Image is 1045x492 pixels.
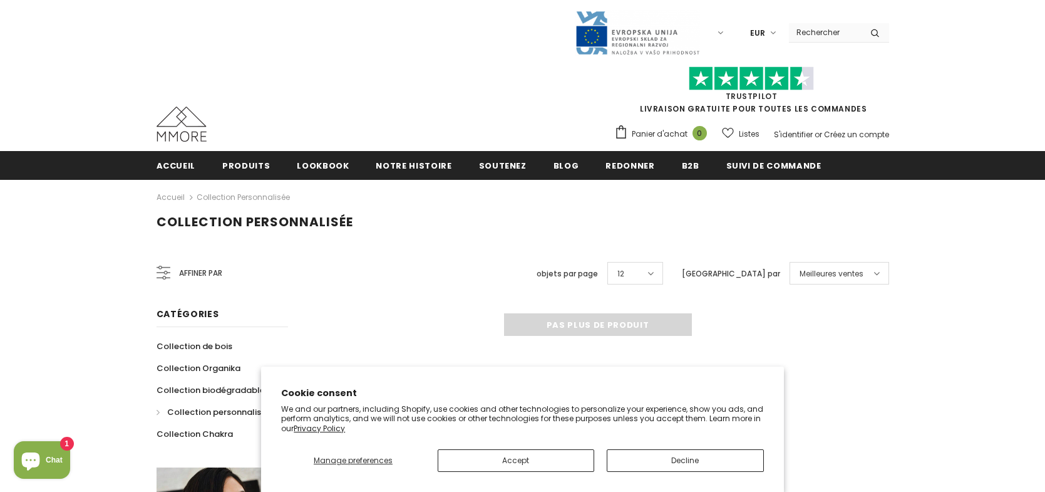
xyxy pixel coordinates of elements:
a: Créez un compte [824,129,889,140]
a: Notre histoire [376,151,451,179]
img: Faites confiance aux étoiles pilotes [689,66,814,91]
a: Collection Organika [157,357,240,379]
a: Privacy Policy [294,423,345,434]
a: B2B [682,151,699,179]
span: Redonner [605,160,654,172]
a: Blog [553,151,579,179]
img: Javni Razpis [575,10,700,56]
a: Javni Razpis [575,27,700,38]
a: Lookbook [297,151,349,179]
span: Collection personnalisée [157,213,353,231]
a: S'identifier [774,129,813,140]
span: 12 [617,268,624,280]
span: Catégories [157,308,219,320]
button: Decline [607,449,764,472]
inbox-online-store-chat: Shopify online store chat [10,441,74,482]
input: Search Site [789,23,861,41]
a: Suivi de commande [726,151,821,179]
span: Accueil [157,160,196,172]
span: Notre histoire [376,160,451,172]
a: TrustPilot [726,91,778,102]
a: Collection personnalisée [157,401,271,423]
label: [GEOGRAPHIC_DATA] par [682,268,780,280]
span: or [815,129,822,140]
span: LIVRAISON GRATUITE POUR TOUTES LES COMMANDES [614,72,889,114]
span: Suivi de commande [726,160,821,172]
button: Accept [438,449,595,472]
span: Panier d'achat [632,128,687,140]
a: Panier d'achat 0 [614,125,713,144]
button: Manage preferences [281,449,425,472]
a: Accueil [157,190,185,205]
span: Collection biodégradable [157,384,265,396]
p: We and our partners, including Shopify, use cookies and other technologies to personalize your ex... [281,404,764,434]
a: Collection Chakra [157,423,233,445]
span: B2B [682,160,699,172]
img: Cas MMORE [157,107,207,142]
span: Manage preferences [314,455,393,466]
a: Produits [222,151,270,179]
h2: Cookie consent [281,387,764,400]
a: Collection personnalisée [197,192,290,202]
span: Blog [553,160,579,172]
span: Listes [739,128,759,140]
span: Produits [222,160,270,172]
span: 0 [692,126,707,140]
a: Collection biodégradable [157,379,265,401]
span: EUR [750,27,765,39]
span: Collection personnalisée [167,406,271,418]
span: soutenez [479,160,527,172]
a: Accueil [157,151,196,179]
a: soutenez [479,151,527,179]
a: Collection de bois [157,335,232,357]
label: objets par page [537,268,598,280]
span: Affiner par [179,266,222,280]
span: Collection Organika [157,362,240,374]
a: Listes [722,123,759,145]
span: Collection de bois [157,340,232,352]
span: Meilleures ventes [800,268,863,280]
span: Lookbook [297,160,349,172]
a: Redonner [605,151,654,179]
span: Collection Chakra [157,428,233,440]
